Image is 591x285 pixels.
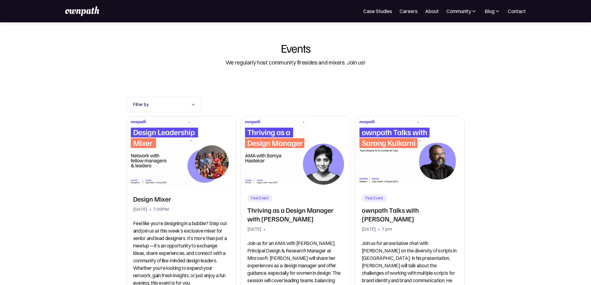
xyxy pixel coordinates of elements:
[446,7,471,15] div: Community
[153,205,169,214] div: 7:00PM
[508,7,526,15] a: Contact
[362,225,376,234] div: [DATE]
[378,225,380,234] div: •
[226,59,366,67] div: We regularly host community firesides and mixers. Join us!
[263,225,265,234] div: •
[149,205,151,214] div: •
[133,194,171,203] h2: Design Mixer
[382,225,392,234] div: 7 pm
[251,196,269,201] div: Past Event
[362,206,458,223] h2: ownpath Talks with [PERSON_NAME]
[281,42,310,54] div: Events
[485,7,495,15] div: Blog
[133,205,147,214] div: [DATE]
[363,7,392,15] a: Case Studies
[247,225,262,234] div: [DATE]
[425,7,439,15] a: About
[400,7,418,15] a: Careers
[484,7,500,15] div: Blog
[446,7,477,15] div: Community
[247,206,344,223] h2: Thriving as a Design Manager with [PERSON_NAME]
[133,101,188,108] div: Filter by
[365,196,383,201] div: Past Event
[127,97,200,112] div: Filter by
